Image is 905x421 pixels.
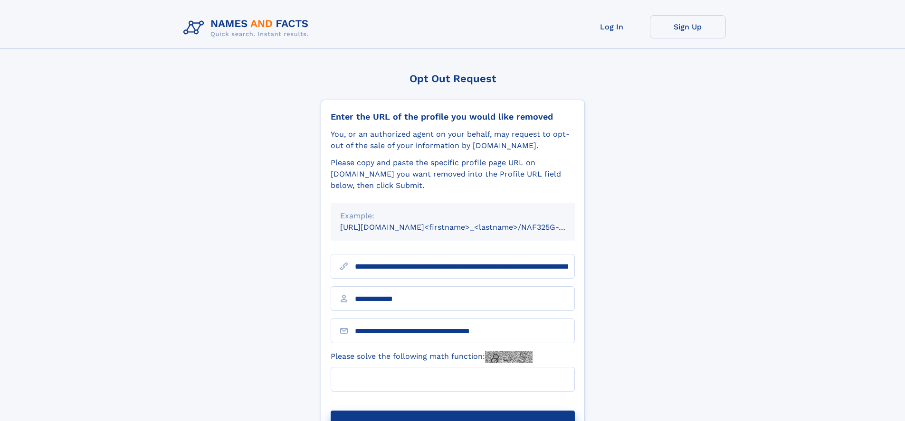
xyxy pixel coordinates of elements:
[331,157,575,191] div: Please copy and paste the specific profile page URL on [DOMAIN_NAME] you want removed into the Pr...
[321,73,585,84] div: Opt Out Request
[331,351,533,363] label: Please solve the following math function:
[340,223,593,232] small: [URL][DOMAIN_NAME]<firstname>_<lastname>/NAF325G-xxxxxxxx
[340,210,565,222] div: Example:
[574,15,650,38] a: Log In
[331,129,575,151] div: You, or an authorized agent on your behalf, may request to opt-out of the sale of your informatio...
[331,112,575,122] div: Enter the URL of the profile you would like removed
[180,15,316,41] img: Logo Names and Facts
[650,15,726,38] a: Sign Up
